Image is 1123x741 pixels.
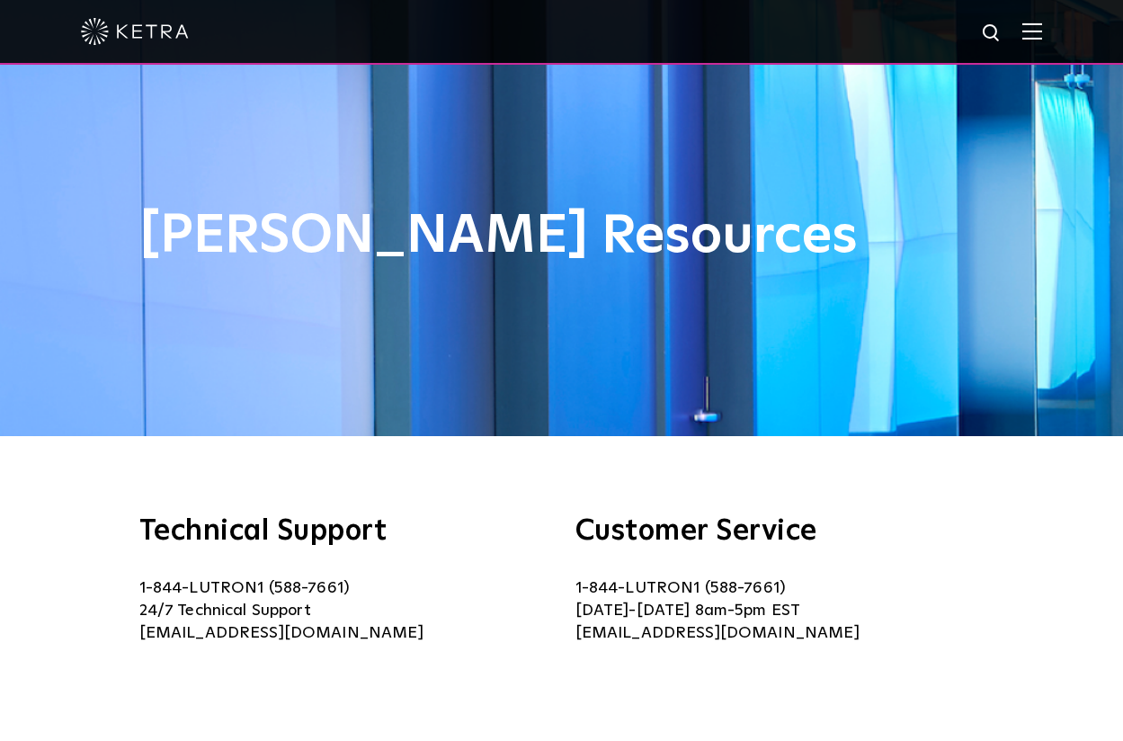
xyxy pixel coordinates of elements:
img: Hamburger%20Nav.svg [1022,22,1042,40]
p: 1-844-LUTRON1 (588-7661) [DATE]-[DATE] 8am-5pm EST [EMAIL_ADDRESS][DOMAIN_NAME] [575,577,985,645]
a: [EMAIL_ADDRESS][DOMAIN_NAME] [139,625,423,641]
h1: [PERSON_NAME] Resources [139,207,985,266]
h3: Technical Support [139,517,548,546]
p: 1-844-LUTRON1 (588-7661) 24/7 Technical Support [139,577,548,645]
img: ketra-logo-2019-white [81,18,189,45]
img: search icon [981,22,1003,45]
h3: Customer Service [575,517,985,546]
